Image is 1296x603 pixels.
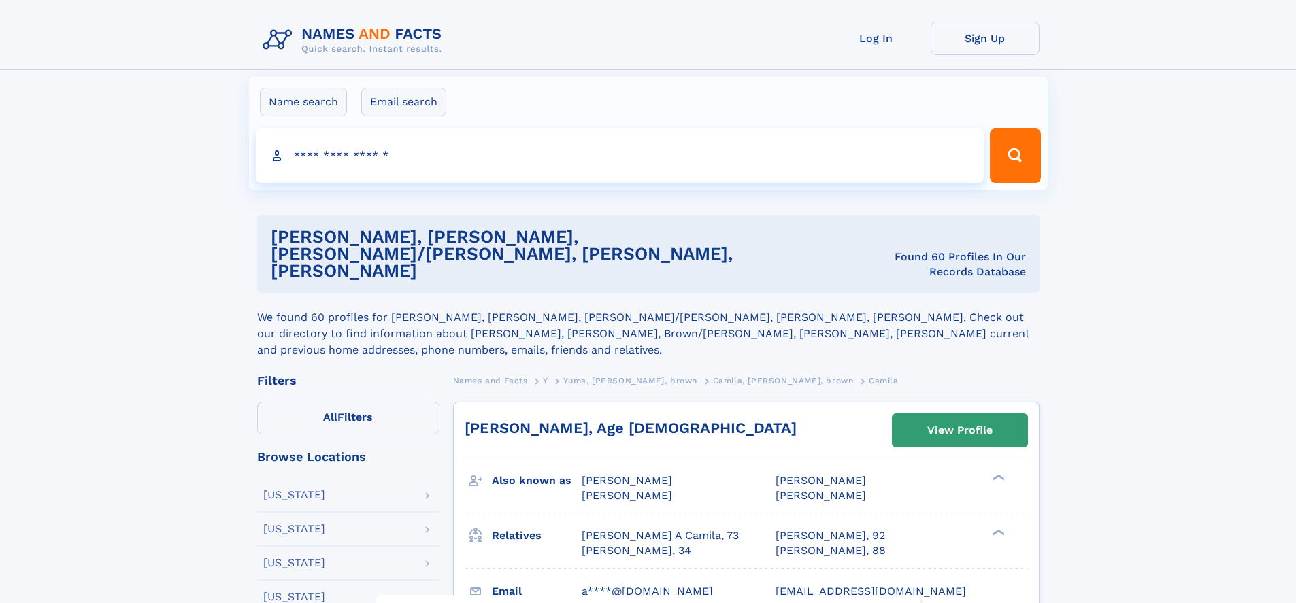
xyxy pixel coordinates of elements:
div: Browse Locations [257,451,439,463]
a: Camila, [PERSON_NAME], brown [713,372,854,389]
div: [US_STATE] [263,591,325,602]
h3: Also known as [492,469,582,492]
input: search input [256,128,984,183]
div: View Profile [927,415,993,446]
a: [PERSON_NAME], 34 [582,543,691,558]
a: View Profile [893,414,1027,447]
div: ❯ [989,528,1006,537]
label: Name search [260,88,347,116]
div: [US_STATE] [263,523,325,534]
a: Log In [822,22,931,55]
a: Sign Up [931,22,1040,55]
span: Yuma, [PERSON_NAME], brown [563,376,697,385]
span: All [323,411,337,424]
span: Camila [869,376,899,385]
span: Camila, [PERSON_NAME], brown [713,376,854,385]
a: [PERSON_NAME], Age [DEMOGRAPHIC_DATA] [465,419,797,436]
span: [EMAIL_ADDRESS][DOMAIN_NAME] [776,585,966,598]
h3: Email [492,580,582,603]
div: Found 60 Profiles In Our Records Database [875,249,1026,279]
img: Logo Names and Facts [257,22,453,58]
a: [PERSON_NAME], 92 [776,528,885,543]
span: [PERSON_NAME] [776,474,866,487]
div: [US_STATE] [263,557,325,568]
button: Search Button [990,128,1040,183]
span: [PERSON_NAME] [582,489,672,502]
a: Names and Facts [453,372,528,389]
a: Yuma, [PERSON_NAME], brown [563,372,697,389]
div: ❯ [989,473,1006,482]
span: [PERSON_NAME] [776,489,866,502]
div: Filters [257,375,439,387]
span: [PERSON_NAME] [582,474,672,487]
a: [PERSON_NAME] A Camila, 73 [582,528,739,543]
div: We found 60 profiles for [PERSON_NAME], [PERSON_NAME], [PERSON_NAME]/[PERSON_NAME], [PERSON_NAME]... [257,293,1040,358]
a: Y [543,372,548,389]
label: Filters [257,402,439,434]
div: [US_STATE] [263,489,325,500]
a: [PERSON_NAME], 88 [776,543,886,558]
label: Email search [361,88,446,116]
h1: [PERSON_NAME], [PERSON_NAME], [PERSON_NAME]/[PERSON_NAME], [PERSON_NAME], [PERSON_NAME] [271,228,875,279]
span: Y [543,376,548,385]
h3: Relatives [492,524,582,547]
